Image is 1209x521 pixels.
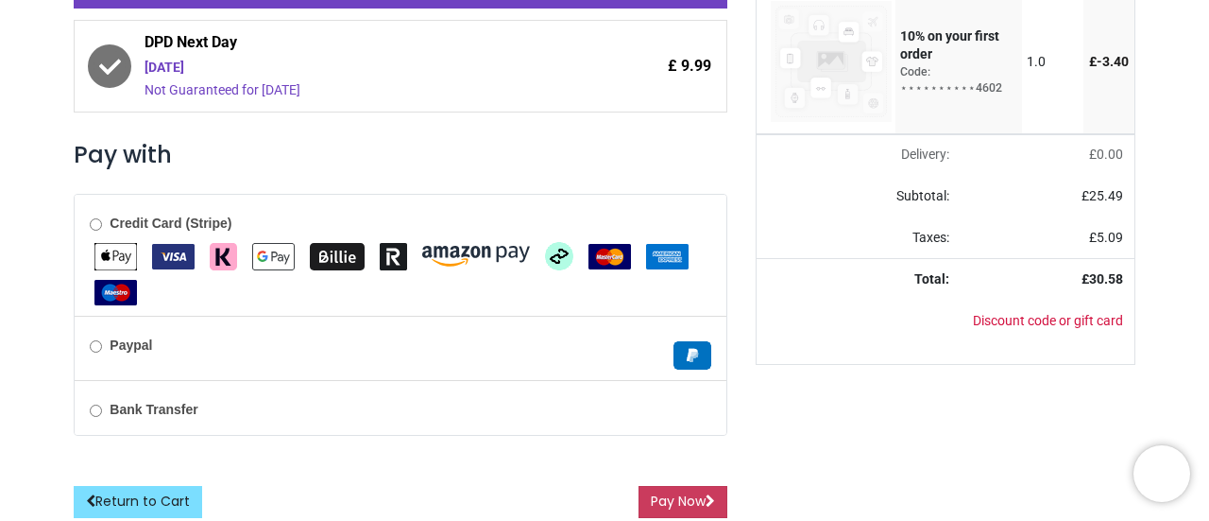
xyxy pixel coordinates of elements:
[74,486,202,518] a: Return to Cart
[152,248,195,263] span: VISA
[152,244,195,269] img: VISA
[310,243,365,270] img: Billie
[94,285,137,300] span: Maestro
[422,248,530,263] span: Amazon Pay
[210,243,237,270] img: Klarna
[145,59,597,78] div: [DATE]
[914,271,949,287] strong: Total:
[1027,53,1079,72] div: 1.0
[900,65,1002,95] span: Code: ⋆⋆⋆⋆⋆⋆⋆⋆⋆⋆4602
[1097,54,1129,69] span: -﻿3.40
[757,176,961,217] td: Subtotal:
[1133,445,1190,502] iframe: Brevo live chat
[900,28,999,62] strong: 10% on your first order
[94,243,137,270] img: Apple Pay
[380,248,407,263] span: Revolut Pay
[588,248,631,263] span: MasterCard
[646,248,689,263] span: American Express
[1097,230,1123,245] span: 5.09
[545,248,573,263] span: Afterpay Clearpay
[145,81,597,100] div: Not Guaranteed for [DATE]
[646,244,689,269] img: American Express
[90,340,102,353] input: Paypal
[145,32,597,59] span: DPD Next Day
[673,347,711,362] span: Paypal
[757,134,961,176] td: Delivery will be updated after choosing a new delivery method
[757,217,961,259] td: Taxes:
[1097,147,1123,162] span: 0.00
[1089,230,1123,245] span: £
[110,338,152,353] b: Paypal
[588,244,631,269] img: MasterCard
[110,216,231,231] b: Credit Card (Stripe)
[110,402,197,417] b: Bank Transfer
[1089,271,1123,287] span: 30.58
[1089,188,1123,203] span: 25.49
[90,218,102,231] input: Credit Card (Stripe)
[90,405,102,417] input: Bank Transfer
[252,243,295,270] img: Google Pay
[973,313,1123,328] a: Discount code or gift card
[1081,271,1123,287] strong: £
[252,248,295,263] span: Google Pay
[673,341,711,370] img: Paypal
[380,243,407,270] img: Revolut Pay
[1081,188,1123,203] span: £
[210,248,237,263] span: Klarna
[94,248,137,263] span: Apple Pay
[74,139,726,171] h3: Pay with
[668,56,711,77] span: £ 9.99
[422,246,530,267] img: Amazon Pay
[310,248,365,263] span: Billie
[1089,147,1123,162] span: £
[639,486,727,518] button: Pay Now
[545,242,573,270] img: Afterpay Clearpay
[771,1,892,122] img: 10% on your first order
[94,280,137,305] img: Maestro
[1089,54,1129,69] span: £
